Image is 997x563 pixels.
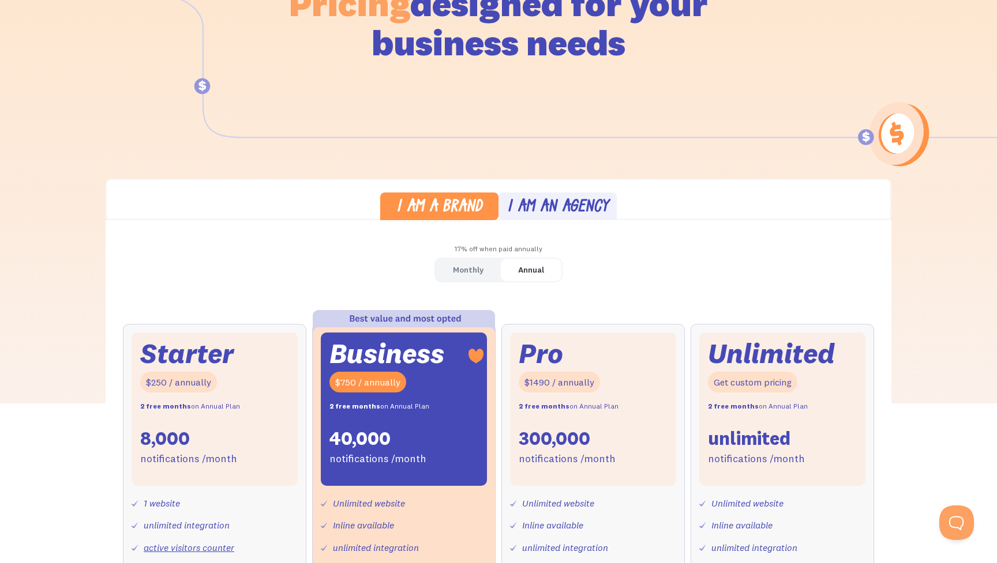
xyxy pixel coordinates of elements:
div: Unlimited [708,341,835,366]
div: unlimited integration [333,539,419,556]
div: on Annual Plan [329,398,429,415]
div: Starter [140,341,234,366]
div: unlimited integration [711,539,797,556]
div: notifications /month [519,451,616,467]
div: notifications /month [329,451,426,467]
div: unlimited integration [144,517,230,534]
div: Unlimited website [711,495,784,512]
div: 1 website [144,495,180,512]
div: 8,000 [140,426,190,451]
div: on Annual Plan [708,398,808,415]
div: notifications /month [708,451,805,467]
iframe: Toggle Customer Support [939,505,974,540]
div: Get custom pricing [708,372,797,393]
div: unlimited integration [522,539,608,556]
div: unlimited [708,426,790,451]
strong: 2 free months [329,402,380,410]
strong: 2 free months [140,402,191,410]
div: 17% off when paid annually [106,241,891,258]
div: 300,000 [519,426,590,451]
div: $250 / annually [140,372,217,393]
div: Inline available [522,517,583,534]
div: Inline available [333,517,394,534]
div: $750 / annually [329,372,406,393]
div: Inline available [711,517,773,534]
div: on Annual Plan [519,398,619,415]
div: Unlimited website [522,495,594,512]
div: notifications /month [140,451,237,467]
div: Business [329,341,444,366]
div: Annual [518,262,544,278]
div: on Annual Plan [140,398,240,415]
div: Monthly [453,262,483,278]
div: I am an agency [507,199,609,216]
strong: 2 free months [519,402,569,410]
div: I am a brand [396,199,482,216]
div: 40,000 [329,426,391,451]
div: Pro [519,341,563,366]
div: $1490 / annually [519,372,600,393]
div: Unlimited website [333,495,405,512]
strong: 2 free months [708,402,759,410]
a: active visitors counter [144,542,234,553]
